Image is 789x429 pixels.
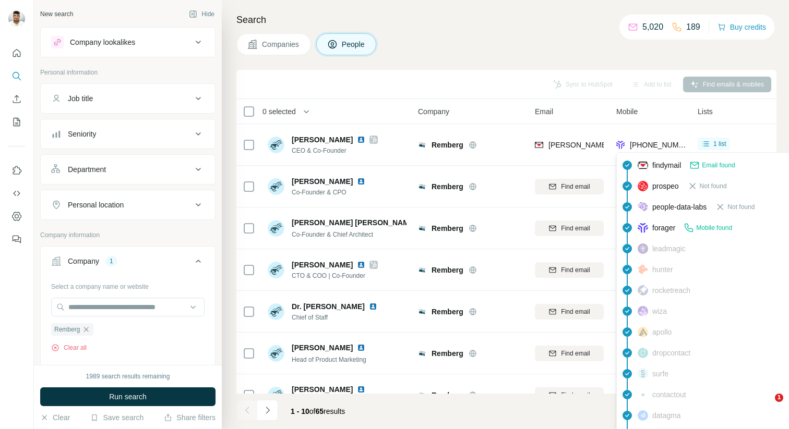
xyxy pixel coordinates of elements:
span: 65 [316,407,324,415]
span: dropcontact [652,348,690,358]
span: [PHONE_NUMBER] [630,141,696,149]
span: Find email [561,307,590,316]
img: Logo of Remberg [418,224,426,232]
button: Department [41,157,215,182]
div: Company lookalikes [70,37,135,47]
span: 1 - 10 [291,407,309,415]
button: Find email [535,387,604,403]
img: provider findymail logo [535,140,543,150]
button: Enrich CSV [8,90,25,108]
div: Select a company name or website [51,278,205,291]
div: Company [68,256,99,266]
span: Not found [700,181,727,191]
button: Feedback [8,230,25,249]
button: Find email [535,304,604,320]
div: Department [68,164,106,175]
span: Chief of Staff [292,313,390,322]
button: Save search [90,412,144,423]
span: [PERSON_NAME] [PERSON_NAME] [292,217,416,228]
img: provider hunter logo [638,264,648,274]
span: Remberg [432,140,463,150]
h4: Search [236,13,776,27]
span: Remberg [432,307,463,317]
button: Find email [535,346,604,361]
span: [PERSON_NAME] [292,342,353,353]
img: Logo of Remberg [418,141,426,149]
button: Company1 [41,249,215,278]
span: Companies [262,39,300,50]
span: Email found [702,161,735,170]
div: New search [40,9,73,19]
span: People [342,39,366,50]
img: LinkedIn logo [357,261,365,269]
span: 1 [775,394,783,402]
button: Find email [535,220,604,236]
button: Clear all [51,343,87,352]
span: Head of Product Marketing [292,356,366,363]
span: Dr. [PERSON_NAME] [292,301,365,312]
img: LinkedIn logo [357,385,365,394]
span: wiza [652,306,667,316]
span: CTO & COO | Co-Founder [292,271,378,280]
img: Avatar [268,137,284,153]
span: Mobile found [696,223,732,232]
button: My lists [8,113,25,131]
p: 189 [686,21,700,33]
iframe: Intercom live chat [754,394,779,419]
span: [PERSON_NAME] [292,260,353,270]
span: Find email [561,265,590,275]
button: Search [8,67,25,85]
span: Company [418,106,449,117]
span: apollo [652,327,672,337]
div: Personal location [68,200,124,210]
button: Seniority [41,121,215,146]
span: Find email [561,224,590,233]
img: provider findymail logo [638,160,648,170]
img: provider forager logo [638,223,648,233]
span: Remberg [432,181,463,192]
span: Remberg [432,348,463,359]
span: Find email [561,182,590,191]
img: LinkedIn logo [369,302,377,311]
p: Company information [40,230,216,240]
img: provider rocketreach logo [638,285,648,296]
span: [PERSON_NAME] [292,176,353,187]
span: rocketreach [652,285,690,296]
span: Remberg [54,325,80,334]
span: datagma [652,410,680,421]
button: Clear [40,412,70,423]
button: Share filters [164,412,216,423]
button: Buy credits [718,20,766,34]
img: provider dropcontact logo [638,348,648,358]
button: Company lookalikes [41,30,215,55]
img: Logo of Remberg [418,349,426,358]
span: results [291,407,345,415]
span: [PERSON_NAME][EMAIL_ADDRESS][DOMAIN_NAME] [548,141,732,149]
button: Hide [182,6,222,22]
button: Dashboard [8,207,25,226]
button: Personal location [41,192,215,217]
span: [PERSON_NAME] [292,134,353,145]
span: CEO & Co-Founder [292,146,378,155]
button: Find email [535,179,604,194]
span: Remberg [432,265,463,275]
img: Logo of Remberg [418,391,426,399]
img: Logo of Remberg [418,308,426,316]
span: Mobile [616,106,638,117]
span: contactout [652,389,686,400]
img: provider apollo logo [638,327,648,337]
span: Find email [561,390,590,400]
span: people-data-labs [652,202,707,212]
span: forager [652,223,675,233]
span: Remberg [432,223,463,234]
span: prospeo [652,181,679,191]
img: provider forager logo [616,140,625,150]
img: LinkedIn logo [357,344,365,352]
img: provider contactout logo [638,392,648,397]
div: 1 [105,256,117,266]
span: hunter [652,264,673,275]
span: Not found [727,202,755,212]
img: Logo of Remberg [418,266,426,274]
img: Avatar [268,178,284,195]
button: Find email [535,262,604,278]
